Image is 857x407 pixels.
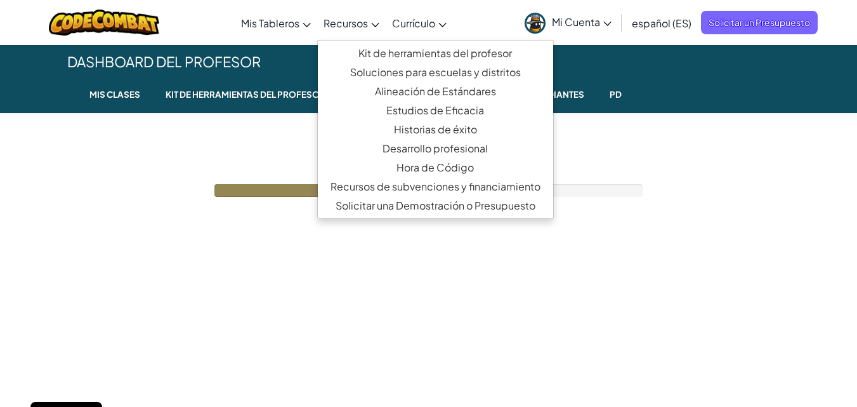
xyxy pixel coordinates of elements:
[525,13,546,34] img: avatar
[318,82,553,101] a: Alineación de Estándares
[318,44,553,63] a: Kit de herramientas del profesor
[518,3,618,43] a: Mi Cuenta
[318,158,553,177] a: Hora de Código
[235,6,317,40] a: Mis Tableros
[318,177,553,196] a: Recursos de subvenciones y financiamiento
[317,6,386,40] a: Recursos
[84,87,145,102] small: Mis Clases
[153,79,338,113] a: Kit de herramientas del profesor
[318,120,553,139] a: Historias de éxito
[49,10,160,36] img: CodeCombat logo
[324,17,368,30] span: Recursos
[701,11,818,34] a: Solicitar un Presupuesto
[318,101,553,120] a: Estudios de Eficacia
[597,79,634,113] a: PD
[632,17,691,30] span: español (ES)
[318,196,553,215] a: Solicitar una Demostración o Presupuesto
[392,17,435,30] span: Currículo
[77,79,153,113] a: Mis Clases
[318,139,553,158] a: Desarrollo profesional
[605,87,627,102] small: PD
[318,63,553,82] a: Soluciones para escuelas y distritos
[386,6,453,40] a: Currículo
[625,6,698,40] a: español (ES)
[160,87,330,102] small: Kit de herramientas del profesor
[552,15,612,29] span: Mi Cuenta
[58,44,270,79] span: Dashboard del Profesor
[241,17,299,30] span: Mis Tableros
